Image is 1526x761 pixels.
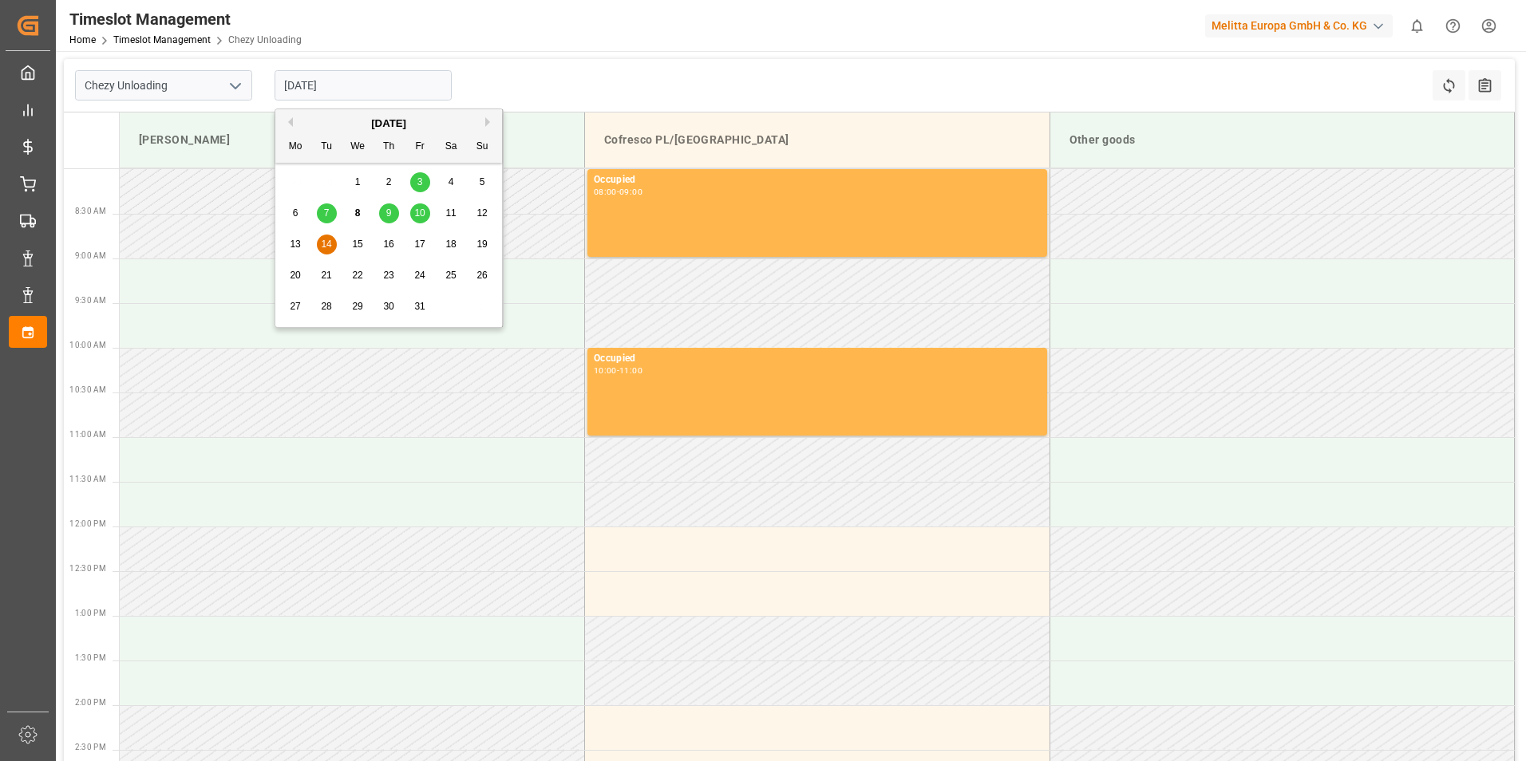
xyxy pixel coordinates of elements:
[472,137,492,157] div: Su
[290,239,300,250] span: 13
[619,367,642,374] div: 11:00
[317,235,337,254] div: Choose Tuesday, October 14th, 2025
[410,203,430,223] div: Choose Friday, October 10th, 2025
[383,239,393,250] span: 16
[379,172,399,192] div: Choose Thursday, October 2nd, 2025
[445,239,456,250] span: 18
[293,207,298,219] span: 6
[352,301,362,312] span: 29
[379,235,399,254] div: Choose Thursday, October 16th, 2025
[594,172,1041,188] div: Occupied
[69,564,106,573] span: 12:30 PM
[598,125,1037,155] div: Cofresco PL/[GEOGRAPHIC_DATA]
[132,125,571,155] div: [PERSON_NAME]
[286,137,306,157] div: Mo
[617,188,619,195] div: -
[317,297,337,317] div: Choose Tuesday, October 28th, 2025
[355,176,361,187] span: 1
[485,117,495,127] button: Next Month
[1205,14,1393,37] div: Melitta Europa GmbH & Co. KG
[383,270,393,281] span: 23
[317,137,337,157] div: Tu
[75,698,106,707] span: 2:00 PM
[441,266,461,286] div: Choose Saturday, October 25th, 2025
[317,266,337,286] div: Choose Tuesday, October 21st, 2025
[75,296,106,305] span: 9:30 AM
[472,203,492,223] div: Choose Sunday, October 12th, 2025
[75,70,252,101] input: Type to search/select
[379,137,399,157] div: Th
[348,235,368,254] div: Choose Wednesday, October 15th, 2025
[352,270,362,281] span: 22
[383,301,393,312] span: 30
[69,430,106,439] span: 11:00 AM
[414,270,425,281] span: 24
[619,188,642,195] div: 09:00
[69,385,106,394] span: 10:30 AM
[476,207,487,219] span: 12
[379,203,399,223] div: Choose Thursday, October 9th, 2025
[441,172,461,192] div: Choose Saturday, October 4th, 2025
[317,203,337,223] div: Choose Tuesday, October 7th, 2025
[445,270,456,281] span: 25
[472,235,492,254] div: Choose Sunday, October 19th, 2025
[1399,8,1435,44] button: show 0 new notifications
[286,266,306,286] div: Choose Monday, October 20th, 2025
[69,34,96,45] a: Home
[1063,125,1502,155] div: Other goods
[414,239,425,250] span: 17
[414,207,425,219] span: 10
[441,203,461,223] div: Choose Saturday, October 11th, 2025
[321,270,331,281] span: 21
[410,266,430,286] div: Choose Friday, October 24th, 2025
[355,207,361,219] span: 8
[414,301,425,312] span: 31
[410,297,430,317] div: Choose Friday, October 31st, 2025
[286,203,306,223] div: Choose Monday, October 6th, 2025
[75,251,106,260] span: 9:00 AM
[594,188,617,195] div: 08:00
[1435,8,1471,44] button: Help Center
[348,203,368,223] div: Choose Wednesday, October 8th, 2025
[286,297,306,317] div: Choose Monday, October 27th, 2025
[445,207,456,219] span: 11
[286,235,306,254] div: Choose Monday, October 13th, 2025
[69,519,106,528] span: 12:00 PM
[472,172,492,192] div: Choose Sunday, October 5th, 2025
[75,207,106,215] span: 8:30 AM
[283,117,293,127] button: Previous Month
[1205,10,1399,41] button: Melitta Europa GmbH & Co. KG
[386,207,392,219] span: 9
[290,301,300,312] span: 27
[348,172,368,192] div: Choose Wednesday, October 1st, 2025
[223,73,247,98] button: open menu
[379,266,399,286] div: Choose Thursday, October 23rd, 2025
[441,137,461,157] div: Sa
[69,341,106,349] span: 10:00 AM
[352,239,362,250] span: 15
[472,266,492,286] div: Choose Sunday, October 26th, 2025
[321,301,331,312] span: 28
[617,367,619,374] div: -
[410,235,430,254] div: Choose Friday, October 17th, 2025
[75,743,106,751] span: 2:30 PM
[480,176,485,187] span: 5
[75,653,106,662] span: 1:30 PM
[449,176,454,187] span: 4
[69,7,302,31] div: Timeslot Management
[290,270,300,281] span: 20
[410,137,430,157] div: Fr
[417,176,423,187] span: 3
[69,475,106,483] span: 11:30 AM
[113,34,211,45] a: Timeslot Management
[379,297,399,317] div: Choose Thursday, October 30th, 2025
[75,609,106,617] span: 1:00 PM
[275,116,502,132] div: [DATE]
[410,172,430,192] div: Choose Friday, October 3rd, 2025
[348,297,368,317] div: Choose Wednesday, October 29th, 2025
[321,239,331,250] span: 14
[324,207,330,219] span: 7
[441,235,461,254] div: Choose Saturday, October 18th, 2025
[280,167,498,322] div: month 2025-10
[476,239,487,250] span: 19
